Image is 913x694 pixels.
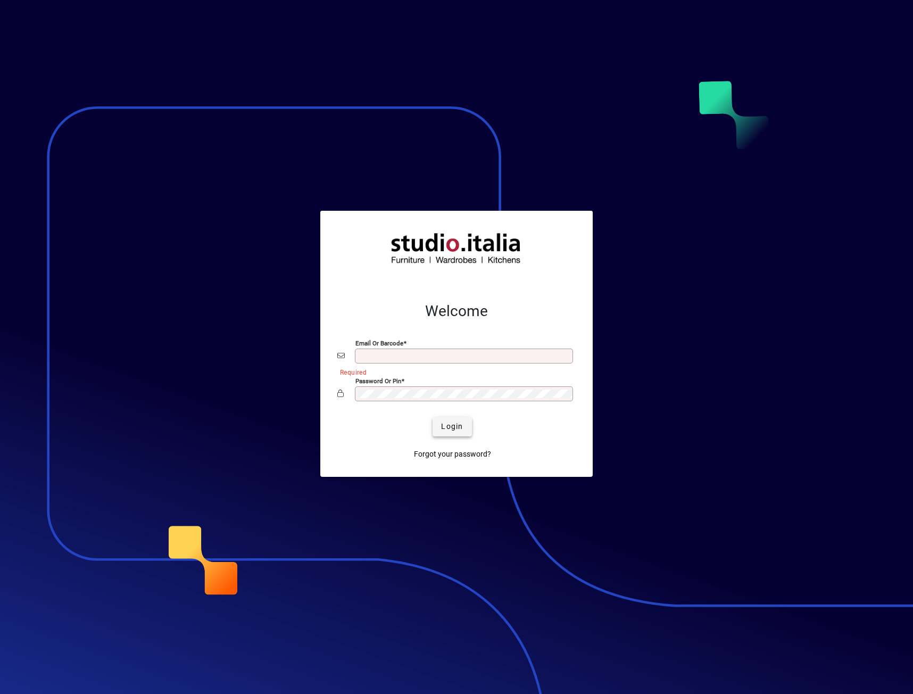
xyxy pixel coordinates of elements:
[337,302,576,320] h2: Welcome
[410,445,495,464] a: Forgot your password?
[355,339,403,346] mat-label: Email or Barcode
[355,377,401,384] mat-label: Password or Pin
[441,421,463,432] span: Login
[414,449,491,460] span: Forgot your password?
[340,366,567,377] mat-error: Required
[433,417,471,436] button: Login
